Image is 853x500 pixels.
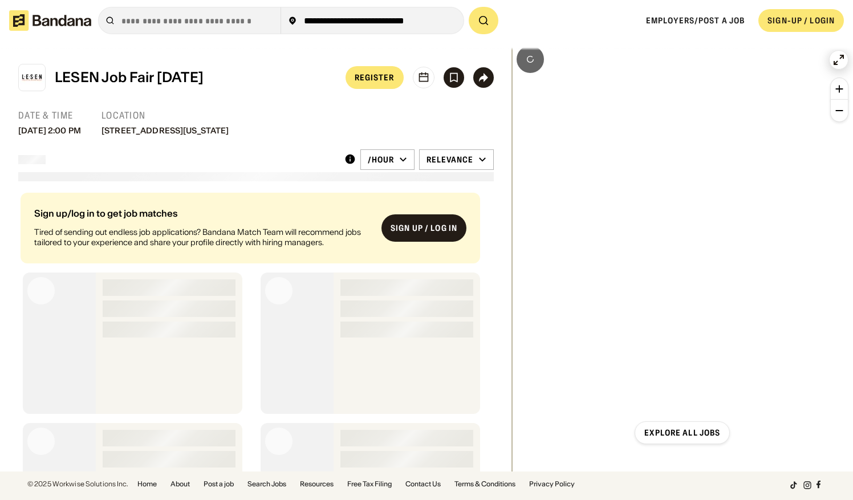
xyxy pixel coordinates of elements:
[170,481,190,487] a: About
[18,109,92,121] div: Date & Time
[300,481,334,487] a: Resources
[347,481,392,487] a: Free Tax Filing
[18,188,494,472] div: grid
[101,126,229,136] div: [STREET_ADDRESS][US_STATE]
[9,10,91,31] img: Bandana logotype
[355,74,395,82] div: Register
[405,481,441,487] a: Contact Us
[34,227,372,247] div: Tired of sending out endless job applications? Bandana Match Team will recommend jobs tailored to...
[247,481,286,487] a: Search Jobs
[426,155,474,165] div: Relevance
[529,481,575,487] a: Privacy Policy
[767,15,835,26] div: SIGN-UP / LOGIN
[27,481,128,487] div: © 2025 Workwise Solutions Inc.
[18,64,46,91] a: Lower East Side Employment Network (LESEN) logo
[368,155,395,165] div: /hour
[34,209,372,218] div: Sign up/log in to get job matches
[137,481,157,487] a: Home
[391,223,457,233] div: Sign up / Log in
[646,15,745,26] a: Employers/Post a job
[101,109,241,121] div: Location
[204,481,234,487] a: Post a job
[19,64,45,91] img: Lower East Side Employment Network (LESEN) logo
[644,429,720,437] div: Explore all jobs
[18,126,81,136] div: [DATE] 2:00 PM
[55,70,204,86] div: LESEN Job Fair [DATE]
[454,481,515,487] a: Terms & Conditions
